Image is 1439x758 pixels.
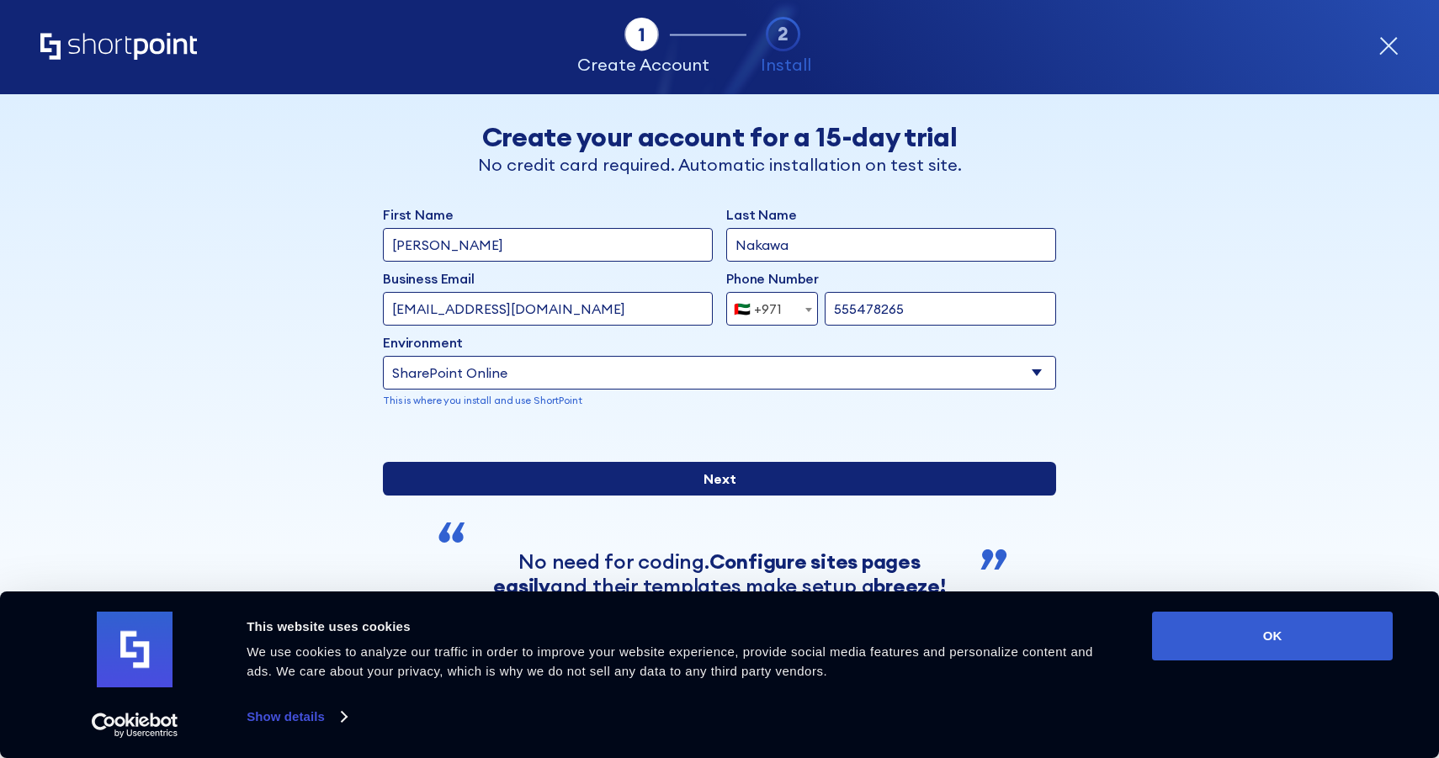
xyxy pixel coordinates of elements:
[97,612,173,687] img: logo
[247,704,346,729] a: Show details
[61,713,209,738] a: Usercentrics Cookiebot - opens in a new window
[1152,612,1393,660] button: OK
[247,617,1114,637] div: This website uses cookies
[247,644,1093,678] span: We use cookies to analyze our traffic in order to improve your website experience, provide social...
